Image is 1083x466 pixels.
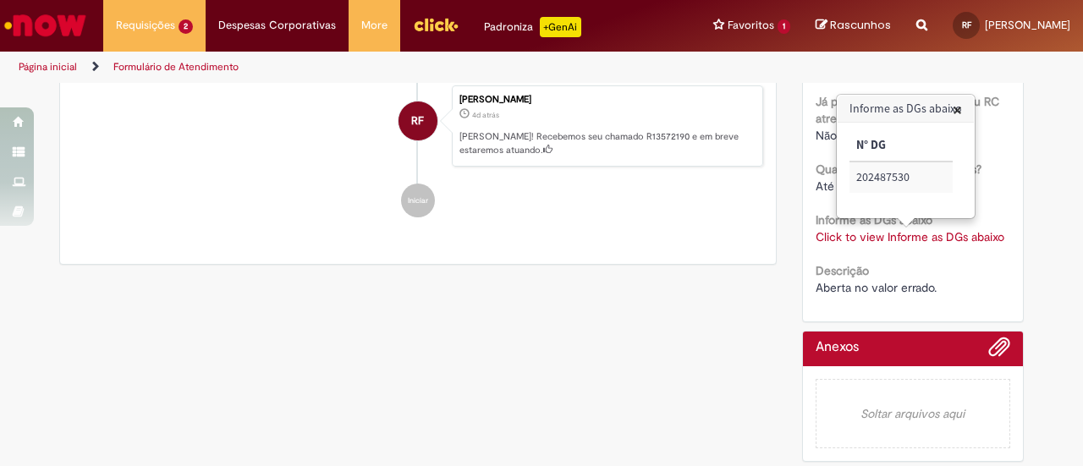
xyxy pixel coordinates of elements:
b: Descrição [816,263,869,278]
span: 4d atrás [472,110,499,120]
span: Rascunhos [830,17,891,33]
h2: Anexos [816,340,859,355]
a: Formulário de Atendimento [113,60,239,74]
div: Informe as DGs abaixo [836,94,976,219]
span: Requisições [116,17,175,34]
a: Click to view Informe as DGs abaixo [816,229,1004,244]
time: 26/09/2025 18:15:38 [472,110,499,120]
span: [PERSON_NAME] [985,18,1070,32]
a: Página inicial [19,60,77,74]
span: RF [962,19,971,30]
button: Adicionar anexos [988,336,1010,366]
p: +GenAi [540,17,581,37]
div: [PERSON_NAME] [459,95,754,105]
span: Despesas Corporativas [218,17,336,34]
p: [PERSON_NAME]! Recebemos seu chamado R13572190 e em breve estaremos atuando. [459,130,754,156]
span: Não [816,128,837,143]
b: Informe as DGs abaixo [816,212,932,228]
span: 1 [778,19,790,34]
em: Soltar arquivos aqui [816,379,1011,448]
li: Rafael Pereira Da Silva Filho [73,85,763,167]
img: click_logo_yellow_360x200.png [413,12,459,37]
b: Já possui pedido de compra ou RC atrelado ao DG? [816,94,999,126]
th: N° DG [849,130,953,162]
img: ServiceNow [2,8,89,42]
span: Aberta no valor errado. [816,280,937,295]
span: Até 10 [816,178,849,194]
div: Rafael Pereira Da Silva Filho [399,101,437,140]
button: Close [953,101,962,118]
h3: Informe as DGs abaixo [838,96,974,123]
span: RF [411,101,424,141]
ul: Trilhas de página [13,52,709,83]
b: Quantas DGs serão informadas? [816,162,981,177]
span: 2 [179,19,193,34]
span: × [953,98,962,121]
a: Rascunhos [816,18,891,34]
span: Favoritos [728,17,774,34]
span: More [361,17,388,34]
div: Padroniza [484,17,581,37]
td: N° DG: 202487530 [849,162,953,193]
